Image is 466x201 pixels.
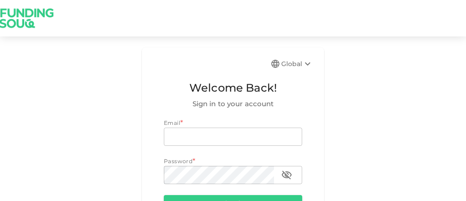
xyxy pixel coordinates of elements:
[164,79,302,97] span: Welcome Back!
[164,158,192,165] span: Password
[281,58,313,69] div: Global
[164,166,274,184] input: password
[164,119,180,126] span: Email
[164,98,302,109] span: Sign in to your account
[164,128,302,146] input: email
